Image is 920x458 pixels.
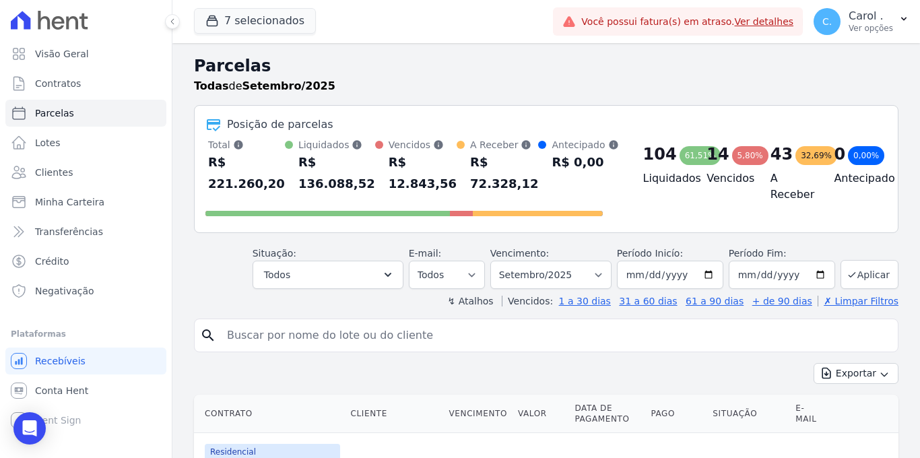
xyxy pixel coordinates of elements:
button: C. Carol . Ver opções [803,3,920,40]
div: R$ 72.328,12 [470,152,538,195]
strong: Todas [194,79,229,92]
h2: Parcelas [194,54,898,78]
th: Pago [645,395,707,433]
span: Transferências [35,225,103,238]
span: Conta Hent [35,384,88,397]
input: Buscar por nome do lote ou do cliente [219,322,892,349]
div: Liquidados [298,138,375,152]
div: Vencidos [389,138,457,152]
th: Cliente [346,395,444,433]
a: 1 a 30 dias [559,296,611,306]
p: Ver opções [849,23,893,34]
button: Exportar [814,363,898,384]
th: Vencimento [444,395,513,433]
p: de [194,78,335,94]
a: Recebíveis [5,348,166,374]
a: + de 90 dias [752,296,812,306]
h4: A Receber [770,170,813,203]
a: Minha Carteira [5,189,166,216]
label: Vencidos: [502,296,553,306]
div: Posição de parcelas [227,117,333,133]
div: R$ 12.843,56 [389,152,457,195]
div: R$ 136.088,52 [298,152,375,195]
label: ↯ Atalhos [447,296,493,306]
label: Situação: [253,248,296,259]
div: A Receber [470,138,538,152]
a: Lotes [5,129,166,156]
label: Período Fim: [729,247,835,261]
div: Antecipado [552,138,618,152]
strong: Setembro/2025 [242,79,335,92]
a: Ver detalhes [734,16,793,27]
th: Situação [707,395,790,433]
span: Contratos [35,77,81,90]
span: Lotes [35,136,61,150]
a: Parcelas [5,100,166,127]
div: 61,51% [680,146,721,165]
div: 0 [834,143,845,165]
h4: Liquidados [643,170,686,187]
p: Carol . [849,9,893,23]
span: Todos [264,267,290,283]
a: Conta Hent [5,377,166,404]
span: Visão Geral [35,47,89,61]
a: 61 a 90 dias [686,296,744,306]
h4: Antecipado [834,170,876,187]
div: R$ 0,00 [552,152,618,173]
th: Valor [513,395,569,433]
a: Visão Geral [5,40,166,67]
a: Crédito [5,248,166,275]
button: Aplicar [841,260,898,289]
i: search [200,327,216,343]
button: Todos [253,261,403,289]
h4: Vencidos [707,170,749,187]
label: Vencimento: [490,248,549,259]
label: E-mail: [409,248,442,259]
div: 5,80% [732,146,768,165]
button: 7 selecionados [194,8,316,34]
th: Data de Pagamento [569,395,645,433]
span: Recebíveis [35,354,86,368]
div: 104 [643,143,677,165]
span: Crédito [35,255,69,268]
span: C. [822,17,832,26]
div: R$ 221.260,20 [208,152,285,195]
span: Negativação [35,284,94,298]
a: Transferências [5,218,166,245]
label: Período Inicío: [617,248,683,259]
div: 43 [770,143,793,165]
a: 31 a 60 dias [619,296,677,306]
th: Contrato [194,395,346,433]
a: Negativação [5,277,166,304]
div: Plataformas [11,326,161,342]
span: Parcelas [35,106,74,120]
a: ✗ Limpar Filtros [818,296,898,306]
span: Minha Carteira [35,195,104,209]
a: Clientes [5,159,166,186]
span: Clientes [35,166,73,179]
div: 32,69% [795,146,837,165]
a: Contratos [5,70,166,97]
span: Você possui fatura(s) em atraso. [581,15,793,29]
div: Open Intercom Messenger [13,412,46,445]
th: E-mail [790,395,828,433]
div: 0,00% [848,146,884,165]
div: Total [208,138,285,152]
div: 14 [707,143,729,165]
